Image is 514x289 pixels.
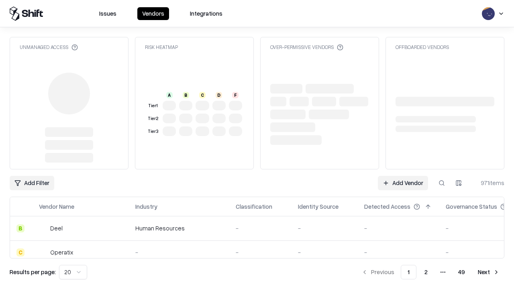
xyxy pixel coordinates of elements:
div: C [199,92,206,98]
div: Detected Access [364,202,410,211]
div: - [236,248,285,256]
img: Operatix [39,248,47,256]
div: Tier 2 [147,115,159,122]
div: Deel [50,224,63,232]
div: - [135,248,223,256]
div: Unmanaged Access [20,44,78,51]
div: D [216,92,222,98]
div: Over-Permissive Vendors [270,44,343,51]
div: Tier 1 [147,102,159,109]
div: F [232,92,239,98]
div: B [183,92,189,98]
div: - [298,248,351,256]
div: Offboarded Vendors [396,44,449,51]
div: Industry [135,202,157,211]
nav: pagination [357,265,504,279]
button: 2 [418,265,434,279]
div: B [16,224,24,232]
div: Identity Source [298,202,339,211]
button: Issues [94,7,121,20]
a: Add Vendor [378,176,428,190]
div: A [166,92,173,98]
div: Risk Heatmap [145,44,178,51]
div: Governance Status [446,202,497,211]
button: 49 [452,265,471,279]
div: - [364,248,433,256]
div: Vendor Name [39,202,74,211]
div: - [236,224,285,232]
button: Vendors [137,7,169,20]
button: Integrations [185,7,227,20]
div: Operatix [50,248,73,256]
div: - [364,224,433,232]
div: Tier 3 [147,128,159,135]
button: 1 [401,265,416,279]
button: Add Filter [10,176,54,190]
div: 971 items [472,179,504,187]
p: Results per page: [10,268,56,276]
div: Human Resources [135,224,223,232]
div: Classification [236,202,272,211]
div: - [298,224,351,232]
div: C [16,248,24,256]
button: Next [473,265,504,279]
img: Deel [39,224,47,232]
